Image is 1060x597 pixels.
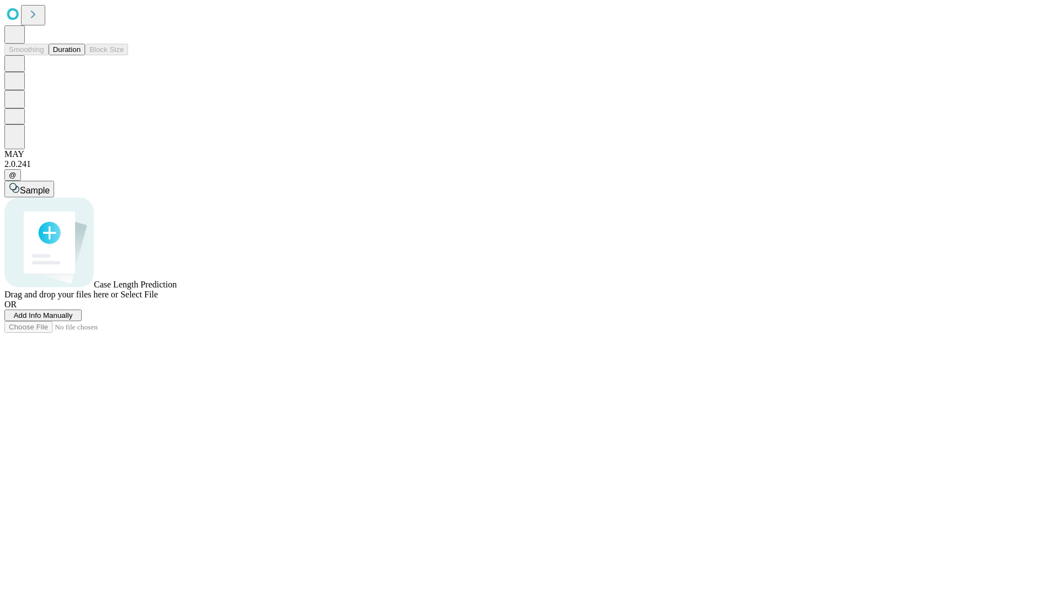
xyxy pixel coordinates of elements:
[9,171,17,179] span: @
[94,280,177,289] span: Case Length Prediction
[14,311,73,320] span: Add Info Manually
[20,186,50,195] span: Sample
[4,181,54,197] button: Sample
[4,169,21,181] button: @
[120,290,158,299] span: Select File
[85,44,128,55] button: Block Size
[4,310,82,321] button: Add Info Manually
[4,290,118,299] span: Drag and drop your files here or
[49,44,85,55] button: Duration
[4,44,49,55] button: Smoothing
[4,300,17,309] span: OR
[4,159,1056,169] div: 2.0.241
[4,149,1056,159] div: MAY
